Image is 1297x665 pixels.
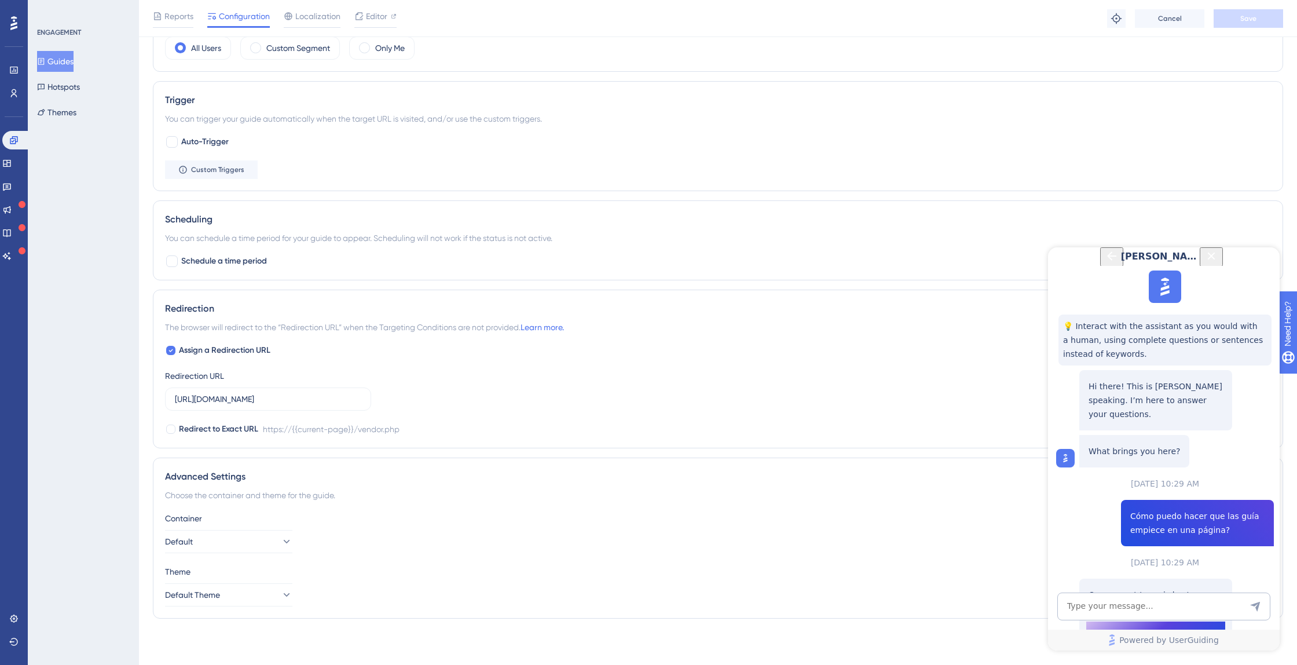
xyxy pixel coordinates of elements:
span: Default [165,535,193,549]
span: Editor [366,9,387,23]
button: Cancel [1135,9,1204,28]
span: Assign a Redirection URL [179,344,270,357]
img: Profile image for UG [33,6,52,25]
div: You can schedule a time period for your guide to appear. Scheduling will not work if the status i... [165,231,1271,245]
div: Choose the container and theme for the guide. [165,488,1271,502]
div: Trigger [165,93,1271,107]
span: Localization [295,9,340,23]
button: Upload attachment [55,379,64,389]
span: Schedule a time period [181,254,267,268]
div: I'd like to connect with support. [85,98,213,109]
span: Configuration [219,9,270,23]
button: Custom Triggers [165,160,258,179]
label: Custom Segment [266,41,330,55]
span: Redirect to Exact URL [179,422,258,436]
div: Redirection [165,302,1271,316]
button: Default [165,530,292,553]
div: The team will be back 🕒 [19,184,181,206]
div: https://{{current-page}}/vendor.php [263,422,400,436]
input: https://www.example.com/ [175,393,361,405]
textarea: Message… [10,355,222,375]
span: Need Help? [27,3,72,17]
h1: UG [56,6,69,14]
button: Gif picker [36,379,46,389]
button: go back [8,5,30,27]
span: Auto-Trigger [181,135,229,149]
div: Redirection URL [165,369,224,383]
label: Only Me [375,41,405,55]
span: Cancel [1158,14,1182,23]
span: Save [1240,14,1256,23]
button: Start recording [74,379,83,389]
b: [DATE] [28,196,59,205]
div: UG • 39m ago [19,215,69,222]
div: You’ll get replies here and in your email:✉️[EMAIL_ADDRESS][DOMAIN_NAME]The team will be back🕒[DA... [9,126,190,214]
span: The browser will redirect to the “Redirection URL” when the Targeting Conditions are not provided. [165,320,564,334]
a: Learn more. [521,323,564,332]
div: You can trigger your guide automatically when the target URL is visited, and/or use the custom tr... [165,112,1271,126]
button: Send a message… [199,375,217,393]
button: Default Theme [165,583,292,606]
button: Save [1214,9,1283,28]
span: Custom Triggers [191,165,244,174]
div: UG says… [9,126,222,239]
p: The team can also help [56,14,144,26]
div: Close [203,5,224,25]
div: Juan says… [9,91,222,126]
button: Emoji picker [18,379,27,389]
b: [EMAIL_ADDRESS][DOMAIN_NAME] [19,156,111,177]
div: Theme [165,565,1271,579]
button: Home [181,5,203,27]
div: Container [165,511,1271,525]
div: Scheduling [165,213,1271,226]
label: All Users [191,41,221,55]
span: Default Theme [165,588,220,602]
iframe: UserGuiding AI Assistant [1048,247,1280,651]
div: You’ll get replies here and in your email: ✉️ [19,133,181,178]
div: I'd like to connect with support. [76,91,222,116]
div: Advanced Settings [165,470,1271,484]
